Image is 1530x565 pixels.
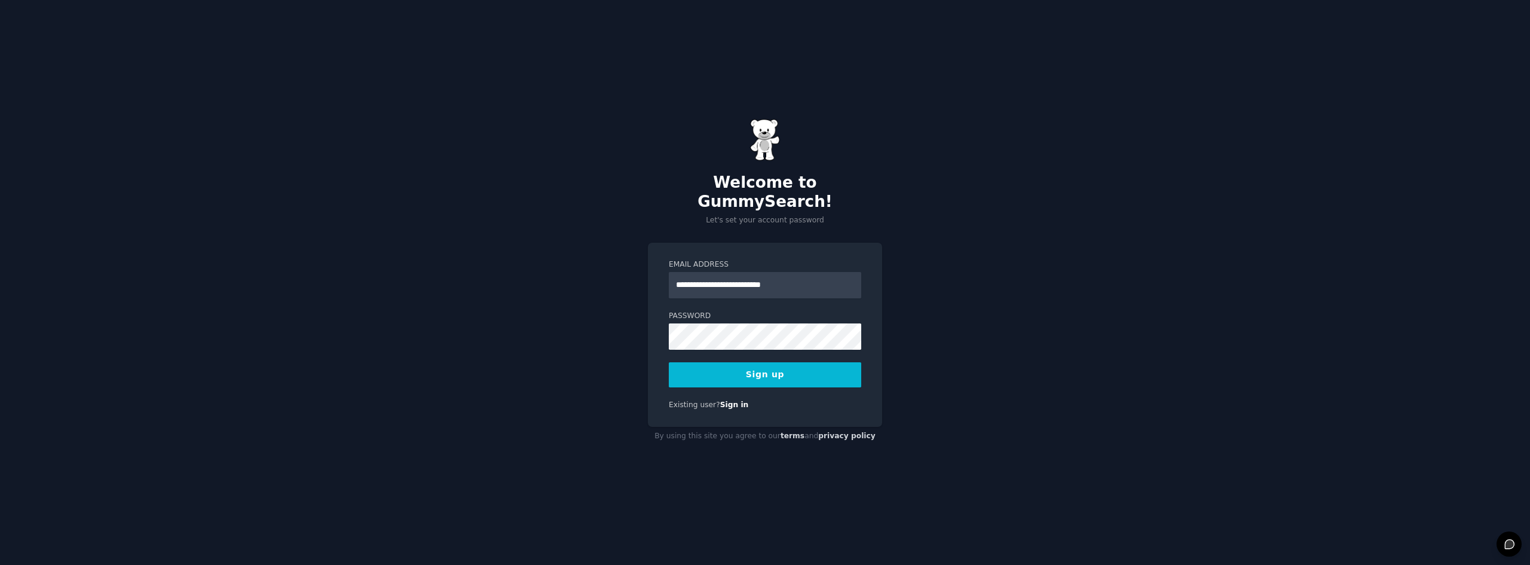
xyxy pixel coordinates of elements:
[781,432,804,440] a: terms
[669,259,861,270] label: Email Address
[669,311,861,322] label: Password
[818,432,876,440] a: privacy policy
[720,401,749,409] a: Sign in
[750,119,780,161] img: Gummy Bear
[669,362,861,387] button: Sign up
[669,401,720,409] span: Existing user?
[648,173,882,211] h2: Welcome to GummySearch!
[648,215,882,226] p: Let's set your account password
[648,427,882,446] div: By using this site you agree to our and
